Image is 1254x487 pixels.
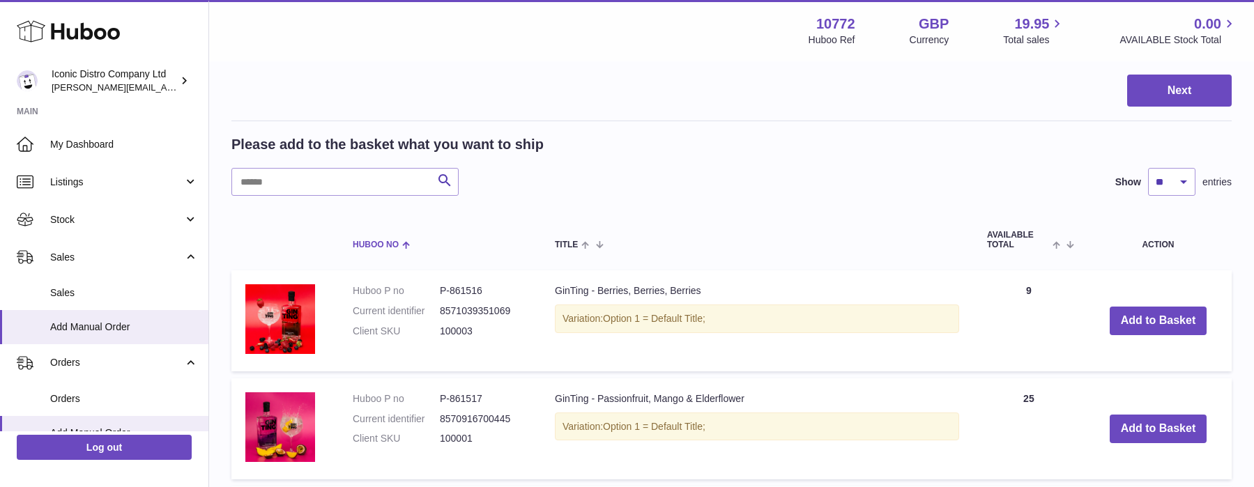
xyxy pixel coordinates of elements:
div: Huboo Ref [809,33,855,47]
dd: 100001 [440,432,527,445]
th: Action [1085,217,1232,263]
dd: 8570916700445 [440,412,527,426]
button: Next [1127,75,1232,107]
span: Total sales [1003,33,1065,47]
td: GinTing - Berries, Berries, Berries [541,270,973,371]
td: 9 [973,270,1085,371]
div: Variation: [555,304,959,333]
dd: P-861517 [440,392,527,405]
dd: 100003 [440,325,527,338]
span: Title [555,240,578,249]
span: Listings [50,176,183,189]
span: AVAILABLE Stock Total [1119,33,1237,47]
strong: 10772 [816,15,855,33]
a: 0.00 AVAILABLE Stock Total [1119,15,1237,47]
dt: Client SKU [353,432,440,445]
span: 19.95 [1014,15,1049,33]
dd: 8571039351069 [440,304,527,318]
span: Orders [50,392,198,405]
td: GinTing - Passionfruit, Mango & Elderflower [541,378,973,479]
div: Currency [910,33,949,47]
a: 19.95 Total sales [1003,15,1065,47]
span: AVAILABLE Total [987,231,1049,249]
button: Add to Basket [1110,307,1207,335]
img: GinTing - Passionfruit, Mango & Elderflower [245,392,315,462]
span: [PERSON_NAME][EMAIL_ADDRESS][DOMAIN_NAME] [52,82,280,93]
h2: Please add to the basket what you want to ship [231,135,544,154]
dt: Current identifier [353,304,440,318]
span: Orders [50,356,183,369]
dt: Huboo P no [353,284,440,297]
span: 0.00 [1194,15,1221,33]
dd: P-861516 [440,284,527,297]
dt: Huboo P no [353,392,440,405]
td: 25 [973,378,1085,479]
span: Option 1 = Default Title; [603,313,705,324]
span: Add Manual Order [50,320,198,334]
img: GinTing - Berries, Berries, Berries [245,284,315,354]
span: Sales [50,286,198,300]
strong: GBP [919,15,949,33]
a: Log out [17,435,192,460]
span: entries [1202,176,1232,189]
div: Variation: [555,412,959,441]
span: Option 1 = Default Title; [603,421,705,432]
span: Stock [50,213,183,226]
span: Add Manual Order [50,426,198,440]
img: paul@iconicdistro.com [17,70,38,91]
dt: Client SKU [353,325,440,338]
span: Huboo no [353,240,399,249]
div: Iconic Distro Company Ltd [52,68,177,94]
label: Show [1115,176,1141,189]
button: Add to Basket [1110,415,1207,443]
dt: Current identifier [353,412,440,426]
span: Sales [50,251,183,264]
span: My Dashboard [50,138,198,151]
